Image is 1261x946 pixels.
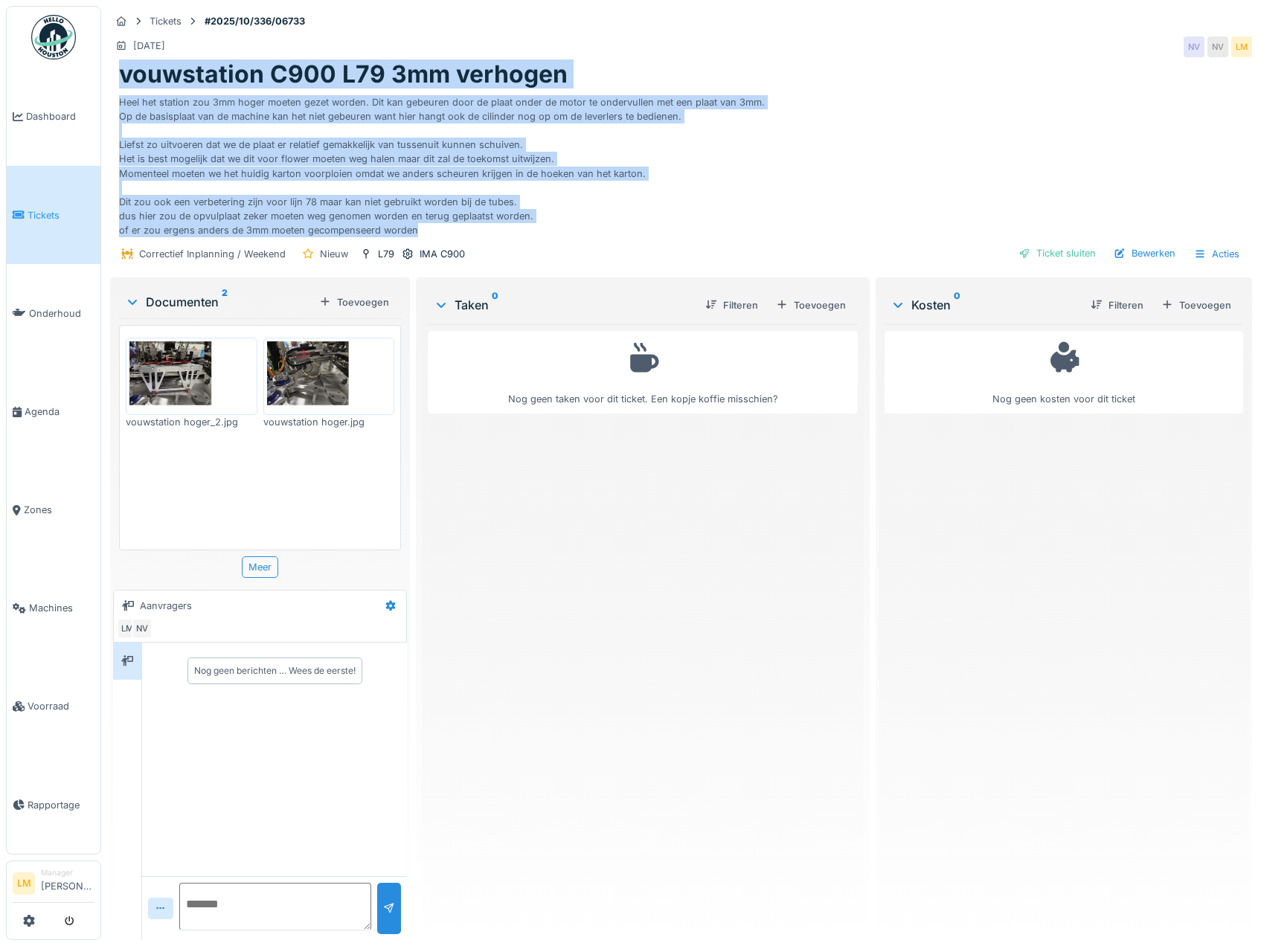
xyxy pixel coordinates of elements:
[420,247,465,261] div: IMA C900
[263,415,395,429] div: vouwstation hoger.jpg
[378,247,394,261] div: L79
[126,415,257,429] div: vouwstation hoger_2.jpg
[7,756,100,854] a: Rapportage
[1184,36,1204,57] div: NV
[242,556,278,578] div: Meer
[7,68,100,166] a: Dashboard
[28,208,94,222] span: Tickets
[24,503,94,517] span: Zones
[119,89,1243,238] div: Heel het station zou 3mm hoger moeten gezet worden. Dit kan gebeuren door de plaat onder de motor...
[119,60,568,89] h1: vouwstation C900 L79 3mm verhogen
[1231,36,1252,57] div: LM
[7,166,100,264] a: Tickets
[125,293,313,311] div: Documenten
[770,295,852,315] div: Toevoegen
[28,798,94,812] span: Rapportage
[150,14,182,28] div: Tickets
[894,338,1233,407] div: Nog geen kosten voor dit ticket
[7,559,100,657] a: Machines
[437,338,847,407] div: Nog geen taken voor dit ticket. Een kopje koffie misschien?
[320,247,348,261] div: Nieuw
[199,14,311,28] strong: #2025/10/336/06733
[267,341,391,411] img: qoxp96i1f0d1sw4o39hsxip6i70d
[140,599,192,613] div: Aanvragers
[222,293,228,311] sup: 2
[954,296,960,314] sup: 0
[1108,243,1181,263] div: Bewerken
[7,264,100,362] a: Onderhoud
[41,867,94,878] div: Manager
[1207,36,1228,57] div: NV
[26,109,94,123] span: Dashboard
[1187,243,1246,265] div: Acties
[699,295,764,315] div: Filteren
[139,247,286,261] div: Correctief Inplanning / Weekend
[41,867,94,899] li: [PERSON_NAME]
[133,39,165,53] div: [DATE]
[28,699,94,713] span: Voorraad
[313,292,395,312] div: Toevoegen
[1013,243,1102,263] div: Ticket sluiten
[13,867,94,903] a: LM Manager[PERSON_NAME]
[13,872,35,895] li: LM
[434,296,693,314] div: Taken
[7,657,100,756] a: Voorraad
[194,664,356,678] div: Nog geen berichten … Wees de eerste!
[31,15,76,59] img: Badge_color-CXgf-gQk.svg
[132,618,153,639] div: NV
[29,601,94,615] span: Machines
[7,461,100,559] a: Zones
[891,296,1079,314] div: Kosten
[25,405,94,419] span: Agenda
[129,341,254,411] img: 7351qnzb9rscsfk5hjz2jkr0i16h
[7,362,100,460] a: Agenda
[1155,295,1237,315] div: Toevoegen
[117,618,138,639] div: LM
[492,296,498,314] sup: 0
[29,306,94,321] span: Onderhoud
[1085,295,1149,315] div: Filteren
